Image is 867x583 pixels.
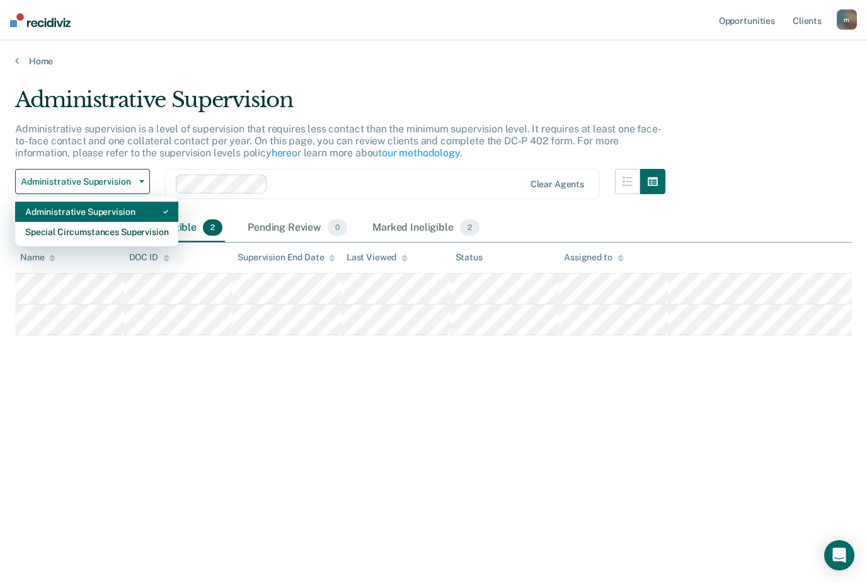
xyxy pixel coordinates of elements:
[347,252,408,263] div: Last Viewed
[21,176,134,187] span: Administrative Supervision
[382,147,460,159] a: our methodology
[837,9,857,30] button: m
[10,13,71,27] img: Recidiviz
[15,123,662,159] p: Administrative supervision is a level of supervision that requires less contact than the minimum ...
[15,87,665,123] div: Administrative Supervision
[25,202,168,222] div: Administrative Supervision
[456,252,483,263] div: Status
[25,222,168,242] div: Special Circumstances Supervision
[272,147,292,159] a: here
[238,252,335,263] div: Supervision End Date
[531,179,584,190] div: Clear agents
[15,169,150,194] button: Administrative Supervision
[203,219,222,236] span: 2
[245,214,350,242] div: Pending Review0
[15,55,852,67] a: Home
[20,252,55,263] div: Name
[328,219,347,236] span: 0
[129,252,169,263] div: DOC ID
[564,252,623,263] div: Assigned to
[824,540,854,570] div: Open Intercom Messenger
[370,214,482,242] div: Marked Ineligible2
[460,219,479,236] span: 2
